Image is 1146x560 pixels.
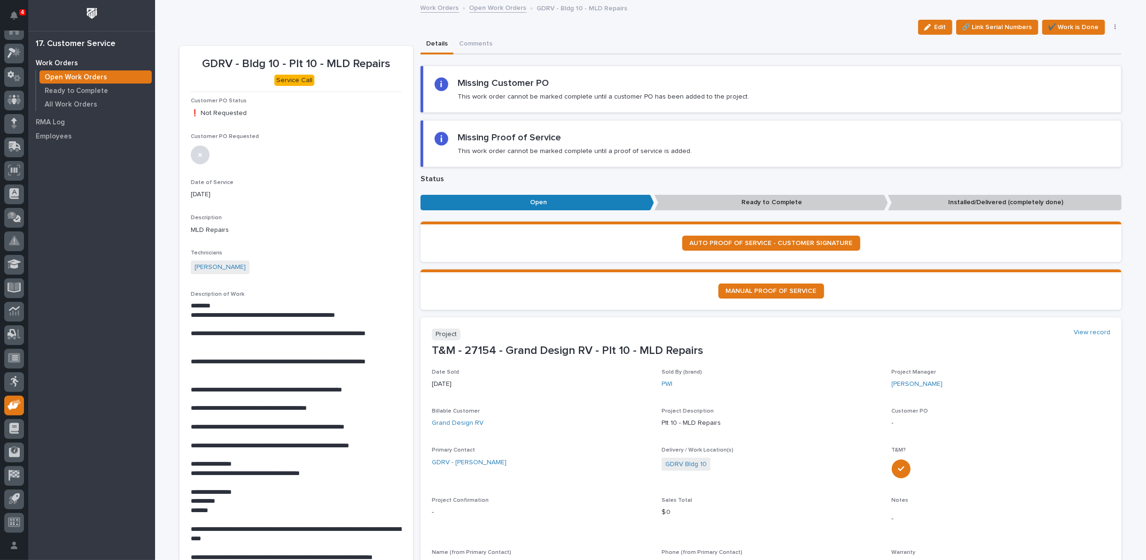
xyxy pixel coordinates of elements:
p: Open [421,195,654,210]
p: All Work Orders [45,100,97,109]
div: 17. Customer Service [36,39,116,49]
span: AUTO PROOF OF SERVICE - CUSTOMER SIGNATURE [690,240,853,246]
a: Grand Design RV [432,418,483,428]
a: GDRV Bldg 10 [665,460,707,469]
p: [DATE] [432,379,650,389]
div: Service Call [274,75,314,86]
a: [PERSON_NAME] [892,379,943,389]
span: Warranty [892,550,916,555]
p: [DATE] [191,190,402,199]
p: Work Orders [36,59,78,68]
button: ✔️ Work is Done [1042,20,1105,35]
span: T&M? [892,447,906,453]
span: Project Confirmation [432,498,489,503]
img: Workspace Logo [83,5,101,22]
a: Open Work Orders [36,70,155,84]
span: Edit [935,23,946,31]
span: Customer PO [892,408,928,414]
p: $ 0 [662,507,880,517]
span: Date Sold [432,369,459,375]
h2: Missing Proof of Service [458,132,561,143]
a: MANUAL PROOF OF SERVICE [718,284,824,299]
button: Details [421,35,453,54]
span: Description of Work [191,292,244,297]
p: MLD Repairs [191,225,402,235]
a: Open Work Orders [469,2,527,13]
p: Ready to Complete [655,195,888,210]
span: MANUAL PROOF OF SERVICE [726,288,817,294]
button: Comments [453,35,498,54]
p: GDRV - Bldg 10 - Plt 10 - MLD Repairs [191,57,402,71]
span: Project Description [662,408,714,414]
span: Sales Total [662,498,692,503]
p: This work order cannot be marked complete until a proof of service is added. [458,147,692,155]
span: Notes [892,498,909,503]
span: Date of Service [191,180,234,185]
button: Notifications [4,6,24,25]
span: Customer PO Status [191,98,247,104]
p: Ready to Complete [45,87,108,95]
a: Ready to Complete [36,84,155,97]
button: Edit [918,20,952,35]
span: 🔗 Link Serial Numbers [962,22,1032,33]
a: Employees [28,129,155,143]
p: Project [432,329,460,340]
a: Work Orders [421,2,459,13]
p: Plt 10 - MLD Repairs [662,418,880,428]
p: Installed/Delivered (completely done) [888,195,1122,210]
p: - [432,507,650,517]
span: Name (from Primary Contact) [432,550,511,555]
span: Description [191,215,222,221]
p: ❗ Not Requested [191,108,402,118]
button: 🔗 Link Serial Numbers [956,20,1038,35]
span: Sold By (brand) [662,369,702,375]
p: - [892,514,1110,524]
span: Project Manager [892,369,936,375]
a: GDRV - [PERSON_NAME] [432,458,507,468]
span: Billable Customer [432,408,480,414]
a: AUTO PROOF OF SERVICE - CUSTOMER SIGNATURE [682,236,860,251]
p: This work order cannot be marked complete until a customer PO has been added to the project. [458,92,749,101]
a: RMA Log [28,115,155,129]
a: All Work Orders [36,98,155,111]
p: Status [421,175,1122,184]
span: Technicians [191,250,222,256]
h2: Missing Customer PO [458,77,549,89]
p: 4 [21,9,24,15]
p: - [892,418,1110,428]
p: Open Work Orders [45,73,107,82]
span: ✔️ Work is Done [1048,22,1099,33]
a: Work Orders [28,56,155,70]
p: T&M - 27154 - Grand Design RV - Plt 10 - MLD Repairs [432,344,1110,358]
span: Delivery / Work Location(s) [662,447,733,453]
p: RMA Log [36,118,65,127]
span: Phone (from Primary Contact) [662,550,742,555]
a: PWI [662,379,672,389]
div: Notifications4 [12,11,24,26]
p: GDRV - Bldg 10 - MLD Repairs [537,2,628,13]
a: [PERSON_NAME] [195,262,246,272]
span: Primary Contact [432,447,475,453]
a: View record [1074,329,1110,337]
span: Customer PO Requested [191,134,259,139]
p: Employees [36,132,72,141]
